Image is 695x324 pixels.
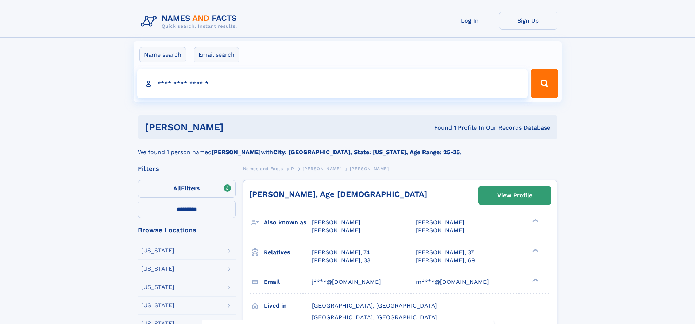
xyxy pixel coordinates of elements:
[530,248,539,253] div: ❯
[312,314,437,321] span: [GEOGRAPHIC_DATA], [GEOGRAPHIC_DATA]
[264,276,312,288] h3: Email
[329,124,550,132] div: Found 1 Profile In Our Records Database
[264,216,312,229] h3: Also known as
[141,248,174,254] div: [US_STATE]
[416,248,474,256] a: [PERSON_NAME], 37
[212,149,261,156] b: [PERSON_NAME]
[312,256,370,264] a: [PERSON_NAME], 33
[273,149,460,156] b: City: [GEOGRAPHIC_DATA], State: [US_STATE], Age Range: 25-35
[312,248,370,256] a: [PERSON_NAME], 74
[137,69,528,98] input: search input
[416,256,475,264] a: [PERSON_NAME], 69
[138,165,236,172] div: Filters
[312,219,360,226] span: [PERSON_NAME]
[302,166,341,171] span: [PERSON_NAME]
[497,187,532,204] div: View Profile
[138,12,243,31] img: Logo Names and Facts
[249,190,427,199] a: [PERSON_NAME], Age [DEMOGRAPHIC_DATA]
[479,187,551,204] a: View Profile
[141,284,174,290] div: [US_STATE]
[291,164,294,173] a: P
[530,278,539,282] div: ❯
[264,300,312,312] h3: Lived in
[499,12,557,30] a: Sign Up
[138,180,236,198] label: Filters
[243,164,283,173] a: Names and Facts
[141,302,174,308] div: [US_STATE]
[441,12,499,30] a: Log In
[173,185,181,192] span: All
[141,266,174,272] div: [US_STATE]
[530,218,539,223] div: ❯
[416,227,464,234] span: [PERSON_NAME]
[264,246,312,259] h3: Relatives
[416,219,464,226] span: [PERSON_NAME]
[350,166,389,171] span: [PERSON_NAME]
[145,123,329,132] h1: [PERSON_NAME]
[139,47,186,62] label: Name search
[312,227,360,234] span: [PERSON_NAME]
[138,227,236,233] div: Browse Locations
[302,164,341,173] a: [PERSON_NAME]
[531,69,558,98] button: Search Button
[291,166,294,171] span: P
[194,47,239,62] label: Email search
[312,302,437,309] span: [GEOGRAPHIC_DATA], [GEOGRAPHIC_DATA]
[138,139,557,157] div: We found 1 person named with .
